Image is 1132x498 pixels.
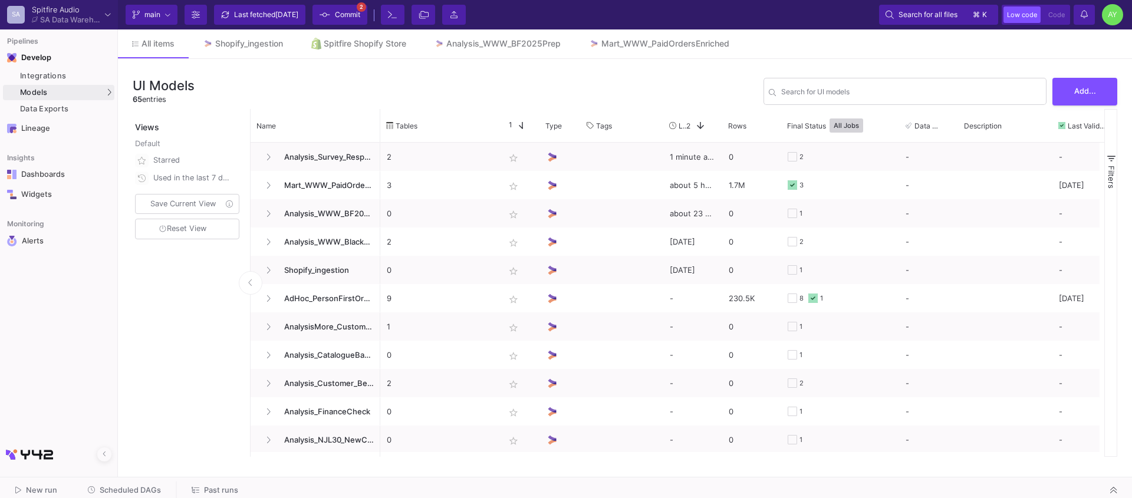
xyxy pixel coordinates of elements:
[722,227,781,256] div: 0
[277,200,374,227] span: Analysis_WWW_BF2025Prep
[214,5,305,25] button: Last fetched[DATE]
[1052,199,1123,227] div: -
[906,143,952,170] div: -
[906,398,952,425] div: -
[3,231,114,251] a: Navigation iconAlerts
[446,39,561,48] div: Analysis_WWW_BF2025Prep
[100,486,161,494] span: Scheduled DAGs
[133,95,142,104] span: 65
[203,39,213,49] img: Tab icon
[234,6,298,24] div: Last fetched
[679,121,686,130] span: Last Used
[277,172,374,199] span: Mart_WWW_PaidOrdersEnriched
[1098,4,1123,25] button: AY
[781,89,1041,98] input: Search for name, tables, ...
[387,313,492,341] p: 1
[3,165,114,184] a: Navigation iconDashboards
[914,121,942,130] span: Data Tests
[1107,166,1116,189] span: Filters
[906,426,952,453] div: -
[506,179,521,193] mat-icon: star_border
[7,124,17,133] img: Navigation icon
[1052,284,1123,312] div: [DATE]
[663,199,722,227] div: about 23 hours ago
[722,426,781,454] div: 0
[277,285,374,312] span: AdHoc_PersonFirstOrders
[22,236,98,246] div: Alerts
[601,39,729,48] div: Mart_WWW_PaidOrdersEnriched
[546,321,558,333] img: UI Model
[1074,87,1096,95] span: Add...
[387,200,492,227] p: 0
[799,398,802,426] div: 1
[277,426,374,454] span: Analysis_NJL30_NewCustomers_TEMP
[506,321,521,335] mat-icon: star_border
[906,228,952,255] div: -
[3,68,114,84] a: Integrations
[663,426,722,454] div: -
[830,118,863,133] button: All Jobs
[387,143,492,171] p: 2
[1052,369,1123,397] div: -
[215,39,283,48] div: Shopify_ingestion
[133,94,195,105] div: entries
[504,120,512,131] span: 1
[787,112,883,139] div: Final Status
[133,109,244,133] div: Views
[506,349,521,363] mat-icon: star_border
[387,341,492,369] p: 0
[277,256,374,284] span: Shopify_ingestion
[506,151,521,165] mat-icon: star_border
[663,341,722,369] div: -
[969,8,992,22] button: ⌘k
[3,48,114,67] mat-expansion-panel-header: Navigation iconDevelop
[204,486,238,494] span: Past runs
[799,143,804,171] div: 2
[21,170,98,179] div: Dashboards
[21,190,98,199] div: Widgets
[906,200,952,227] div: -
[799,256,802,284] div: 1
[3,185,114,204] a: Navigation iconWidgets
[277,370,374,397] span: Analysis_Customer_Behaviour
[663,369,722,397] div: -
[256,121,276,130] span: Name
[20,71,111,81] div: Integrations
[546,236,558,248] img: UI Model
[387,398,492,426] p: 0
[21,124,98,133] div: Lineage
[3,119,114,138] a: Navigation iconLineage
[663,256,722,284] div: [DATE]
[153,151,232,169] div: Starred
[20,104,111,114] div: Data Exports
[1052,143,1123,171] div: -
[1045,6,1068,23] button: Code
[126,5,177,25] button: main
[7,170,17,179] img: Navigation icon
[21,53,39,62] div: Develop
[335,6,360,24] span: Commit
[387,256,492,284] p: 0
[722,171,781,199] div: 1.7M
[899,6,957,24] span: Search for all files
[546,151,558,163] img: UI Model
[277,313,374,341] span: AnalysisMore_Customer_Behaviour_
[906,285,952,312] div: -
[32,6,100,14] div: Spitfire Audio
[506,292,521,306] mat-icon: star_border
[663,312,722,341] div: -
[546,434,558,446] img: UI Model
[546,349,558,361] img: UI Model
[722,341,781,369] div: 0
[589,39,599,49] img: Tab icon
[906,256,952,283] div: -
[387,426,492,454] p: 0
[435,39,445,49] img: Tab icon
[906,341,952,368] div: -
[1048,11,1065,19] span: Code
[1052,171,1123,199] div: [DATE]
[982,8,987,22] span: k
[722,143,781,171] div: 0
[40,16,100,24] div: SA Data Warehouse
[133,169,242,187] button: Used in the last 7 days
